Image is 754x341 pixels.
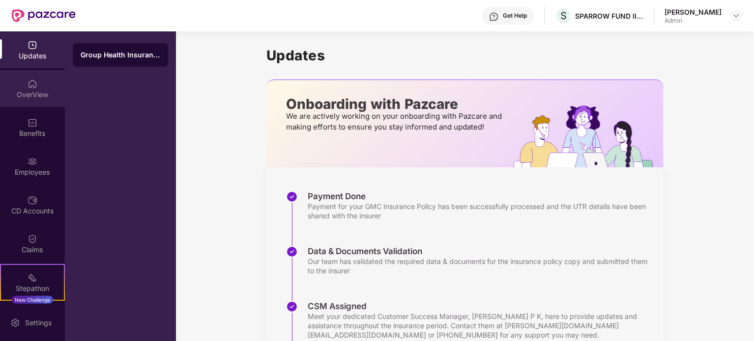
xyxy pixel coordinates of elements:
[308,191,654,202] div: Payment Done
[28,79,37,89] img: svg+xml;base64,PHN2ZyBpZD0iSG9tZSIgeG1sbnM9Imh0dHA6Ly93d3cudzMub3JnLzIwMDAvc3ZnIiB3aWR0aD0iMjAiIG...
[560,10,567,22] span: S
[28,157,37,166] img: svg+xml;base64,PHN2ZyBpZD0iRW1wbG95ZWVzIiB4bWxucz0iaHR0cDovL3d3dy53My5vcmcvMjAwMC9zdmciIHdpZHRoPS...
[22,318,55,328] div: Settings
[308,202,654,220] div: Payment for your GMC Insurance Policy has been successfully processed and the UTR details have be...
[308,246,654,257] div: Data & Documents Validation
[575,11,644,21] div: SPARROW FUND II ADVISORS LLP
[286,246,298,258] img: svg+xml;base64,PHN2ZyBpZD0iU3RlcC1Eb25lLTMyeDMyIiB4bWxucz0iaHR0cDovL3d3dy53My5vcmcvMjAwMC9zdmciIH...
[1,284,64,293] div: Stepathon
[514,105,664,167] img: hrOnboarding
[732,12,740,20] img: svg+xml;base64,PHN2ZyBpZD0iRHJvcGRvd24tMzJ4MzIiIHhtbG5zPSJodHRwOi8vd3d3LnczLm9yZy8yMDAwL3N2ZyIgd2...
[286,191,298,203] img: svg+xml;base64,PHN2ZyBpZD0iU3RlcC1Eb25lLTMyeDMyIiB4bWxucz0iaHR0cDovL3d3dy53My5vcmcvMjAwMC9zdmciIH...
[10,318,20,328] img: svg+xml;base64,PHN2ZyBpZD0iU2V0dGluZy0yMHgyMCIgeG1sbnM9Imh0dHA6Ly93d3cudzMub3JnLzIwMDAvc3ZnIiB3aW...
[665,7,722,17] div: [PERSON_NAME]
[12,296,53,304] div: New Challenge
[665,17,722,25] div: Admin
[308,257,654,275] div: Our team has validated the required data & documents for the insurance policy copy and submitted ...
[28,118,37,128] img: svg+xml;base64,PHN2ZyBpZD0iQmVuZWZpdHMiIHhtbG5zPSJodHRwOi8vd3d3LnczLm9yZy8yMDAwL3N2ZyIgd2lkdGg9Ij...
[286,100,505,108] p: Onboarding with Pazcare
[308,301,654,312] div: CSM Assigned
[503,12,527,20] div: Get Help
[81,50,160,60] div: Group Health Insurance
[28,40,37,50] img: svg+xml;base64,PHN2ZyBpZD0iVXBkYXRlZCIgeG1sbnM9Imh0dHA6Ly93d3cudzMub3JnLzIwMDAvc3ZnIiB3aWR0aD0iMj...
[308,312,654,340] div: Meet your dedicated Customer Success Manager, [PERSON_NAME] P K, here to provide updates and assi...
[28,234,37,244] img: svg+xml;base64,PHN2ZyBpZD0iQ2xhaW0iIHhtbG5zPSJodHRwOi8vd3d3LnczLm9yZy8yMDAwL3N2ZyIgd2lkdGg9IjIwIi...
[12,9,76,22] img: New Pazcare Logo
[28,273,37,283] img: svg+xml;base64,PHN2ZyB4bWxucz0iaHR0cDovL3d3dy53My5vcmcvMjAwMC9zdmciIHdpZHRoPSIyMSIgaGVpZ2h0PSIyMC...
[28,195,37,205] img: svg+xml;base64,PHN2ZyBpZD0iQ0RfQWNjb3VudHMiIGRhdGEtbmFtZT0iQ0QgQWNjb3VudHMiIHhtbG5zPSJodHRwOi8vd3...
[286,301,298,313] img: svg+xml;base64,PHN2ZyBpZD0iU3RlcC1Eb25lLTMyeDMyIiB4bWxucz0iaHR0cDovL3d3dy53My5vcmcvMjAwMC9zdmciIH...
[489,12,499,22] img: svg+xml;base64,PHN2ZyBpZD0iSGVscC0zMngzMiIgeG1sbnM9Imh0dHA6Ly93d3cudzMub3JnLzIwMDAvc3ZnIiB3aWR0aD...
[286,111,505,132] p: We are actively working on your onboarding with Pazcare and making efforts to ensure you stay inf...
[266,47,664,64] h1: Updates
